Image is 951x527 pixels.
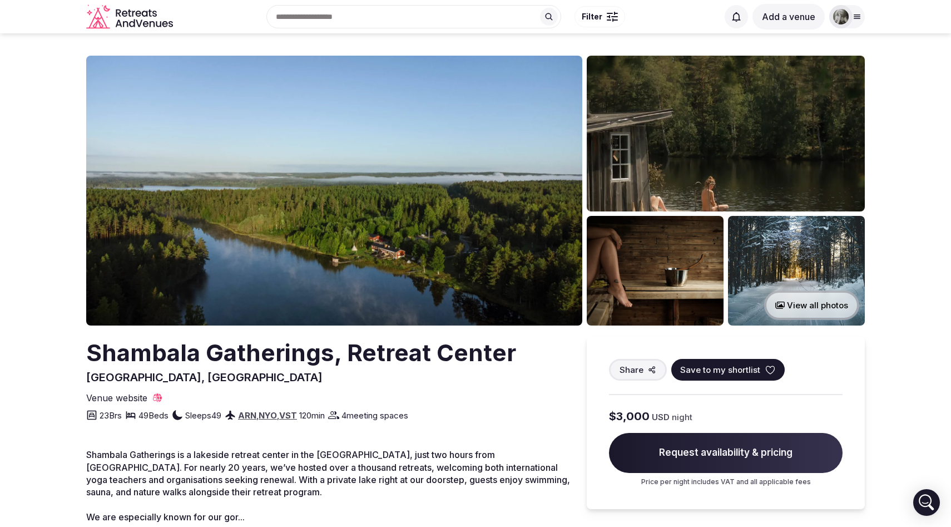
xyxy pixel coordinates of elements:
[671,359,785,381] button: Save to my shortlist
[138,410,169,421] span: 49 Beds
[620,364,643,376] span: Share
[259,410,277,421] a: NYO
[185,410,221,421] span: Sleeps 49
[752,4,825,29] button: Add a venue
[299,410,325,421] span: 120 min
[100,410,122,421] span: 23 Brs
[86,56,582,326] img: Venue cover photo
[341,410,408,421] span: 4 meeting spaces
[238,410,256,421] a: ARN
[609,477,843,487] p: Price per night includes VAT and all applicable fees
[86,392,163,404] a: Venue website
[609,408,650,424] span: $3,000
[574,6,625,27] button: Filter
[652,411,670,423] span: USD
[587,216,724,326] img: Venue gallery photo
[587,56,865,211] img: Venue gallery photo
[279,410,297,421] a: VST
[728,216,865,326] img: Venue gallery photo
[680,364,760,376] span: Save to my shortlist
[86,4,175,29] a: Visit the homepage
[86,337,516,370] h2: Shambala Gatherings, Retreat Center
[833,9,849,24] img: melissanunezbrown
[913,489,940,516] div: Open Intercom Messenger
[609,359,667,381] button: Share
[86,371,323,384] span: [GEOGRAPHIC_DATA], [GEOGRAPHIC_DATA]
[764,290,859,320] button: View all photos
[752,11,825,22] a: Add a venue
[238,410,297,421] div: , ,
[86,449,570,498] span: Shambala Gatherings is a lakeside retreat center in the [GEOGRAPHIC_DATA], just two hours from [G...
[609,433,843,473] span: Request availability & pricing
[86,4,175,29] svg: Retreats and Venues company logo
[86,392,147,404] span: Venue website
[672,411,692,423] span: night
[86,511,245,523] span: We are especially known for our gor...
[582,11,602,22] span: Filter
